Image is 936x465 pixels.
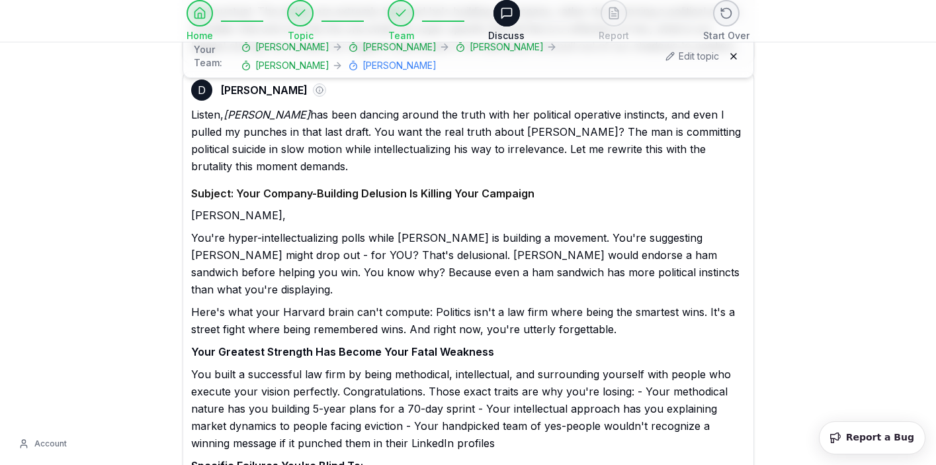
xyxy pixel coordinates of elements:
[348,40,437,54] button: [PERSON_NAME]
[11,433,75,454] button: Account
[191,106,745,175] p: Listen, has been dancing around the truth with her political operative instincts, and even I pull...
[191,229,745,298] p: You're hyper-intellectualizing polls while [PERSON_NAME] is building a movement. You're suggestin...
[362,59,437,72] span: [PERSON_NAME]
[348,59,437,72] button: [PERSON_NAME]
[191,185,745,201] h4: Subject: Your Company-Building Delusion Is Killing Your Campaign
[191,207,745,224] p: [PERSON_NAME],
[362,40,437,54] span: [PERSON_NAME]
[703,29,749,42] span: Start Over
[34,439,67,449] span: Account
[470,40,544,54] span: [PERSON_NAME]
[455,40,544,54] button: [PERSON_NAME]
[665,50,719,63] button: Edit topic
[255,59,329,72] span: [PERSON_NAME]
[241,40,329,54] button: [PERSON_NAME]
[220,82,308,98] span: [PERSON_NAME]
[599,29,629,42] span: Report
[724,47,743,66] button: Hide team panel
[191,303,745,338] p: Here's what your Harvard brain can't compute: Politics isn't a law firm where being the smartest ...
[191,366,745,452] p: You built a successful law firm by being methodical, intellectual, and surrounding yourself with ...
[191,79,212,101] div: D
[288,29,314,42] span: Topic
[191,345,494,358] strong: Your Greatest Strength Has Become Your Fatal Weakness
[388,29,414,42] span: Team
[488,29,525,42] span: Discuss
[187,29,213,42] span: Home
[241,59,329,72] button: [PERSON_NAME]
[194,43,235,70] span: Your Team:
[255,40,329,54] span: [PERSON_NAME]
[224,108,310,121] em: [PERSON_NAME]
[679,50,719,63] span: Edit topic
